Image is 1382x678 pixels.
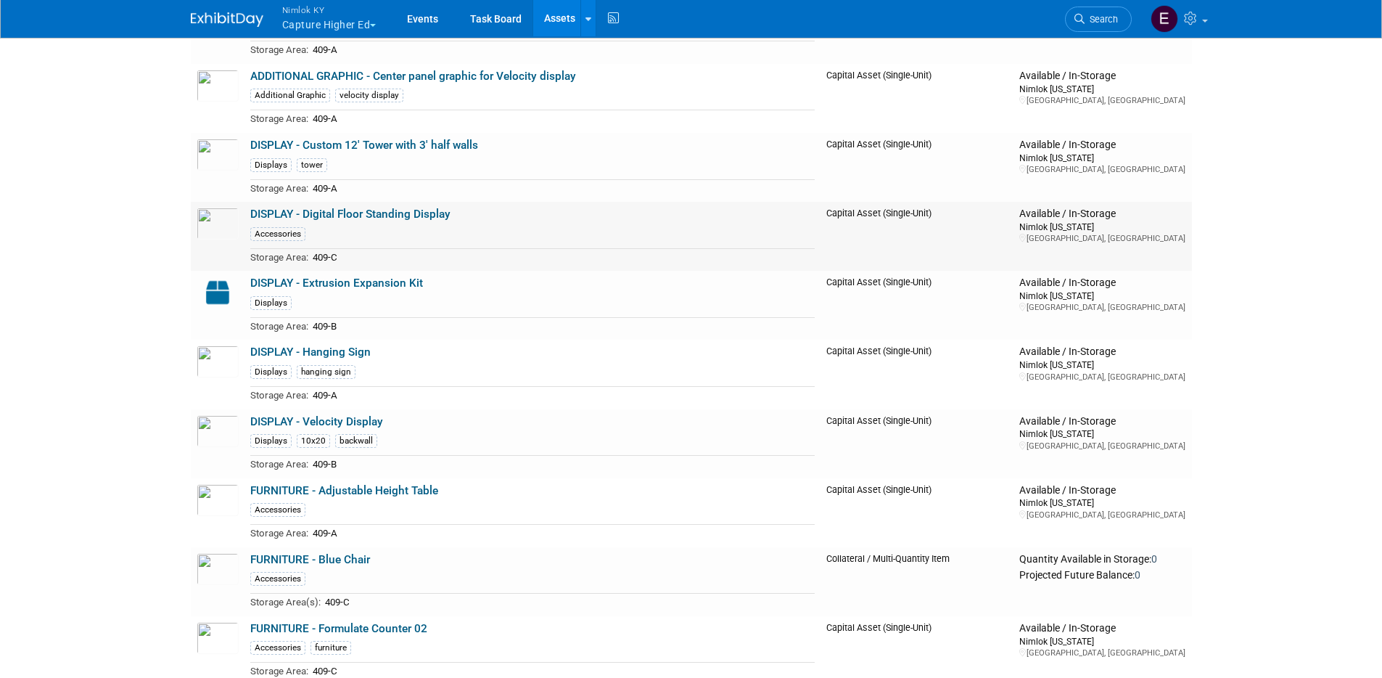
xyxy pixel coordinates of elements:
[250,459,308,470] span: Storage Area:
[250,365,292,379] div: Displays
[297,434,330,448] div: 10x20
[1019,635,1185,648] div: Nimlok [US_STATE]
[297,365,355,379] div: hanging sign
[321,594,815,610] td: 409-C
[250,641,305,655] div: Accessories
[250,296,292,310] div: Displays
[1019,277,1185,290] div: Available / In-Storage
[250,139,478,152] a: DISPLAY - Custom 12' Tower with 3' half walls
[820,202,1013,271] td: Capital Asset (Single-Unit)
[1019,510,1185,520] div: [GEOGRAPHIC_DATA], [GEOGRAPHIC_DATA]
[308,386,815,403] td: 409-A
[250,89,330,102] div: Additional Graphic
[308,248,815,265] td: 409-C
[308,179,815,196] td: 409-A
[1019,497,1185,509] div: Nimlok [US_STATE]
[308,525,815,542] td: 409-A
[197,277,239,309] img: Capital-Asset-Icon-2.png
[1019,70,1185,83] div: Available / In-Storage
[250,622,427,635] a: FURNITURE - Formulate Counter 02
[335,434,377,448] div: backwall
[250,44,308,55] span: Storage Area:
[250,113,308,124] span: Storage Area:
[1019,648,1185,658] div: [GEOGRAPHIC_DATA], [GEOGRAPHIC_DATA]
[250,321,308,332] span: Storage Area:
[250,390,308,401] span: Storage Area:
[1019,372,1185,383] div: [GEOGRAPHIC_DATA], [GEOGRAPHIC_DATA]
[308,110,815,127] td: 409-A
[297,158,327,172] div: tower
[1019,622,1185,635] div: Available / In-Storage
[250,572,305,586] div: Accessories
[1085,14,1118,25] span: Search
[308,456,815,473] td: 409-B
[1019,346,1185,359] div: Available / In-Storage
[250,484,438,497] a: FURNITURE - Adjustable Height Table
[250,158,292,172] div: Displays
[250,346,371,359] a: DISPLAY - Hanging Sign
[1019,553,1185,566] div: Quantity Available in Storage:
[250,277,423,290] a: DISPLAY - Extrusion Expansion Kit
[1019,302,1185,313] div: [GEOGRAPHIC_DATA], [GEOGRAPHIC_DATA]
[1019,415,1185,428] div: Available / In-Storage
[250,597,321,608] span: Storage Area(s):
[250,503,305,517] div: Accessories
[191,12,263,27] img: ExhibitDay
[1019,208,1185,221] div: Available / In-Storage
[308,317,815,334] td: 409-B
[1135,569,1140,581] span: 0
[1019,359,1185,371] div: Nimlok [US_STATE]
[250,70,576,83] a: ADDITIONAL GRAPHIC - Center panel graphic for Velocity display
[250,227,305,241] div: Accessories
[1019,139,1185,152] div: Available / In-Storage
[820,64,1013,133] td: Capital Asset (Single-Unit)
[820,340,1013,409] td: Capital Asset (Single-Unit)
[250,208,451,221] a: DISPLAY - Digital Floor Standing Display
[820,547,1013,616] td: Collateral / Multi-Quantity Item
[1019,233,1185,244] div: [GEOGRAPHIC_DATA], [GEOGRAPHIC_DATA]
[820,271,1013,340] td: Capital Asset (Single-Unit)
[820,478,1013,547] td: Capital Asset (Single-Unit)
[1019,484,1185,497] div: Available / In-Storage
[335,89,403,102] div: velocity display
[1019,428,1185,440] div: Nimlok [US_STATE]
[250,183,308,194] span: Storage Area:
[310,641,351,655] div: furniture
[820,409,1013,478] td: Capital Asset (Single-Unit)
[308,41,815,58] td: 409-A
[282,2,377,17] span: Nimlok KY
[250,528,308,539] span: Storage Area:
[820,133,1013,202] td: Capital Asset (Single-Unit)
[250,666,308,677] span: Storage Area:
[1019,566,1185,582] div: Projected Future Balance:
[1019,83,1185,95] div: Nimlok [US_STATE]
[250,415,383,428] a: DISPLAY - Velocity Display
[1019,290,1185,302] div: Nimlok [US_STATE]
[250,252,308,263] span: Storage Area:
[1019,164,1185,175] div: [GEOGRAPHIC_DATA], [GEOGRAPHIC_DATA]
[1019,95,1185,106] div: [GEOGRAPHIC_DATA], [GEOGRAPHIC_DATA]
[1065,7,1132,32] a: Search
[1151,553,1157,565] span: 0
[1019,221,1185,233] div: Nimlok [US_STATE]
[1151,5,1178,33] img: Elizabeth Griffin
[250,434,292,448] div: Displays
[1019,152,1185,164] div: Nimlok [US_STATE]
[1019,441,1185,452] div: [GEOGRAPHIC_DATA], [GEOGRAPHIC_DATA]
[250,553,370,566] a: FURNITURE - Blue Chair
